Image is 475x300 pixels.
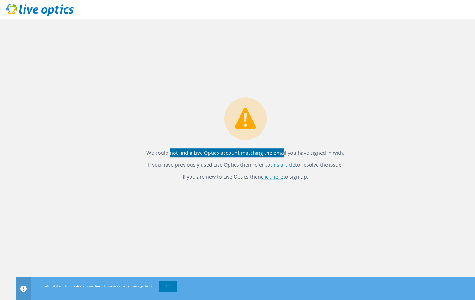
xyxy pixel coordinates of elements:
a: click here [261,173,283,180]
a: this article [270,161,295,168]
p: We could not find a Live Optics account matching the email you have signed in with. [146,148,344,157]
p: If you have previously used Live Optics then refer to to resolve the issue. [146,160,344,169]
p: If you are new to Live Optics then to sign up. [146,172,344,181]
a: OK [159,281,177,292]
span: Ce site utilise des cookies pour faire le suivi de votre navigation. [38,283,153,289]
